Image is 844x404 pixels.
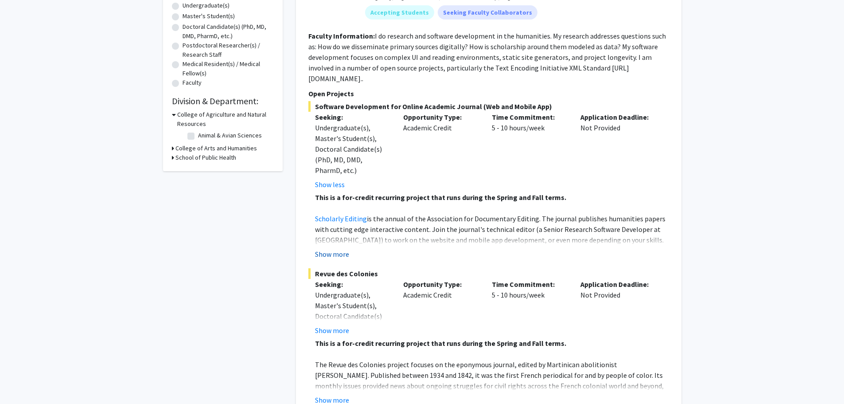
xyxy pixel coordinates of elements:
button: Show less [315,179,345,190]
label: Postdoctoral Researcher(s) / Research Staff [183,41,274,59]
p: is the annual of the Association for Documentary Editing. The journal publishes humanities papers... [315,213,669,277]
span: Revue des Colonies [308,268,669,279]
h3: School of Public Health [175,153,236,162]
div: 5 - 10 hours/week [485,112,574,190]
button: Show more [315,249,349,259]
div: Undergraduate(s), Master's Student(s), Doctoral Candidate(s) (PhD, MD, DMD, PharmD, etc.) [315,290,390,343]
label: Undergraduate(s) [183,1,229,10]
label: Master's Student(s) [183,12,235,21]
p: Time Commitment: [492,112,567,122]
strong: This is a for-credit recurring project that runs during the Spring and Fall terms. [315,193,566,202]
strong: This is a for-credit recurring project that runs during the Spring and Fall terms. [315,339,566,348]
div: Not Provided [574,279,662,336]
fg-read-more: I do research and software development in the humanities. My research addresses questions such as... [308,31,666,83]
div: Academic Credit [397,112,485,190]
div: Not Provided [574,112,662,190]
p: Time Commitment: [492,279,567,290]
iframe: Chat [7,364,38,397]
label: Medical Resident(s) / Medical Fellow(s) [183,59,274,78]
label: Animal & Avian Sciences [198,131,262,140]
label: Doctoral Candidate(s) (PhD, MD, DMD, PharmD, etc.) [183,22,274,41]
b: Faculty Information: [308,31,375,40]
a: Scholarly Editing [315,214,367,223]
p: Seeking: [315,279,390,290]
p: Open Projects [308,88,669,99]
mat-chip: Seeking Faculty Collaborators [438,5,537,20]
p: Opportunity Type: [403,279,478,290]
div: 5 - 10 hours/week [485,279,574,336]
h3: College of Arts and Humanities [175,144,257,153]
mat-chip: Accepting Students [365,5,434,20]
p: Opportunity Type: [403,112,478,122]
button: Show more [315,325,349,336]
h2: Division & Department: [172,96,274,106]
span: Software Development for Online Academic Journal (Web and Mobile App) [308,101,669,112]
p: Application Deadline: [580,112,656,122]
label: Faculty [183,78,202,87]
div: Academic Credit [397,279,485,336]
h3: College of Agriculture and Natural Resources [177,110,274,129]
p: Seeking: [315,112,390,122]
div: Undergraduate(s), Master's Student(s), Doctoral Candidate(s) (PhD, MD, DMD, PharmD, etc.) [315,122,390,176]
p: Application Deadline: [580,279,656,290]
